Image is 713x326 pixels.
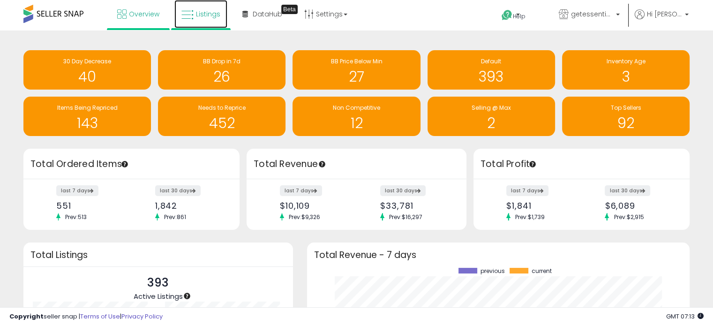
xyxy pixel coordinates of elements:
span: previous [480,268,505,274]
a: Items Being Repriced 143 [23,97,151,136]
span: Needs to Reprice [198,104,246,112]
label: last 7 days [280,185,322,196]
span: Inventory Age [606,57,645,65]
span: BB Price Below Min [330,57,382,65]
span: Active Listings [134,291,183,301]
i: Get Help [501,9,513,21]
div: $10,109 [280,201,350,211]
span: Prev: $9,326 [284,213,325,221]
div: Tooltip anchor [281,5,298,14]
strong: Copyright [9,312,44,321]
h1: 92 [567,115,685,131]
span: DataHub [253,9,282,19]
h1: 3 [567,69,685,84]
a: Top Sellers 92 [562,97,690,136]
h3: Total Ordered Items [30,158,233,171]
a: Inventory Age 3 [562,50,690,90]
span: Listings [196,9,220,19]
a: Non Competitive 12 [293,97,420,136]
label: last 30 days [605,185,650,196]
h3: Total Revenue - 7 days [314,251,683,258]
span: current [532,268,552,274]
div: 1,842 [155,201,223,211]
a: Needs to Reprice 452 [158,97,285,136]
span: BB Drop in 7d [203,57,240,65]
h1: 393 [432,69,550,84]
h3: Total Listings [30,251,286,258]
div: 551 [56,201,124,211]
h1: 26 [163,69,281,84]
a: BB Drop in 7d 26 [158,50,285,90]
div: Tooltip anchor [183,292,191,300]
h3: Total Profit [480,158,683,171]
a: Privacy Policy [121,312,163,321]
h1: 2 [432,115,550,131]
h1: 40 [28,69,146,84]
div: $33,781 [380,201,450,211]
h1: 12 [297,115,415,131]
span: Prev: $2,915 [609,213,648,221]
a: Terms of Use [80,312,120,321]
span: Overview [129,9,159,19]
div: Tooltip anchor [120,160,129,168]
span: Prev: 513 [60,213,91,221]
label: last 7 days [506,185,548,196]
h3: Total Revenue [254,158,459,171]
div: Tooltip anchor [528,160,537,168]
label: last 30 days [380,185,426,196]
span: Default [481,57,501,65]
p: 393 [134,274,183,292]
span: Help [513,12,525,20]
a: 30 Day Decrease 40 [23,50,151,90]
a: Default 393 [428,50,555,90]
h1: 143 [28,115,146,131]
span: getessentialshub [571,9,613,19]
div: seller snap | | [9,312,163,321]
span: 2025-08-11 07:13 GMT [666,312,704,321]
h1: 27 [297,69,415,84]
label: last 7 days [56,185,98,196]
div: $1,841 [506,201,574,211]
span: Prev: 861 [159,213,191,221]
h1: 452 [163,115,281,131]
span: Items Being Repriced [57,104,118,112]
a: Hi [PERSON_NAME] [635,9,689,30]
span: Non Competitive [333,104,380,112]
label: last 30 days [155,185,201,196]
a: BB Price Below Min 27 [293,50,420,90]
a: Help [494,2,544,30]
span: Top Sellers [610,104,641,112]
div: Tooltip anchor [318,160,326,168]
a: Selling @ Max 2 [428,97,555,136]
span: Selling @ Max [472,104,511,112]
span: 30 Day Decrease [63,57,111,65]
span: Prev: $1,739 [510,213,549,221]
span: Prev: $16,297 [384,213,427,221]
span: Hi [PERSON_NAME] [647,9,682,19]
div: $6,089 [605,201,673,211]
